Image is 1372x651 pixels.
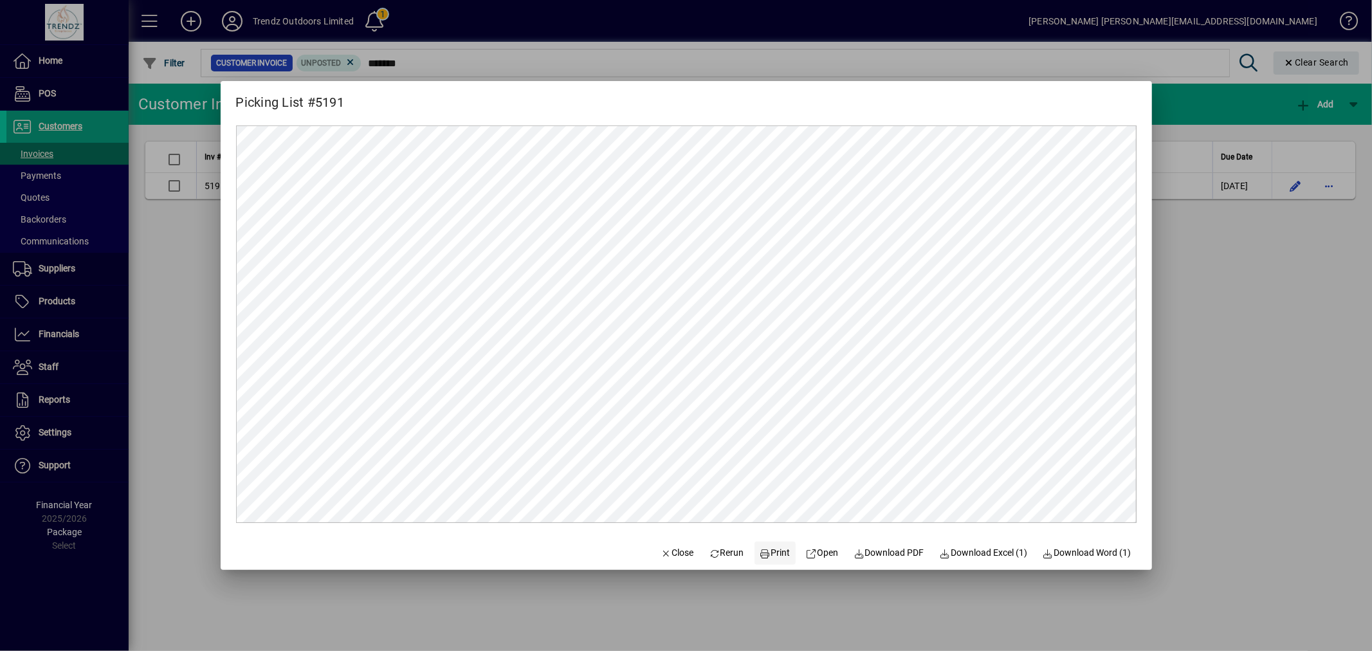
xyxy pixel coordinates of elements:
[1043,546,1131,560] span: Download Word (1)
[709,546,744,560] span: Rerun
[655,542,699,565] button: Close
[854,546,924,560] span: Download PDF
[1038,542,1137,565] button: Download Word (1)
[221,81,360,113] h2: Picking List #5191
[760,546,791,560] span: Print
[848,542,929,565] a: Download PDF
[661,546,694,560] span: Close
[935,542,1033,565] button: Download Excel (1)
[806,546,839,560] span: Open
[801,542,844,565] a: Open
[940,546,1028,560] span: Download Excel (1)
[755,542,796,565] button: Print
